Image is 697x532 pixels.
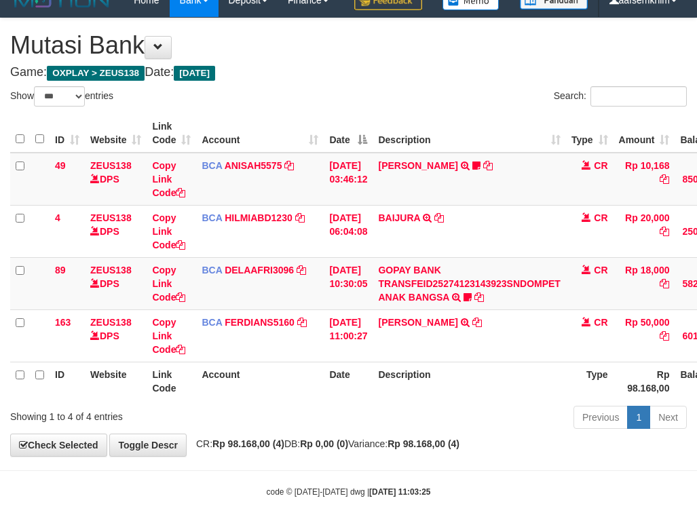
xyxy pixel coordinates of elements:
span: 89 [55,265,66,275]
span: BCA [202,317,222,328]
th: Website [85,362,147,400]
a: GOPAY BANK TRANSFEID25274123143923SNDOMPET ANAK BANGSA [378,265,560,303]
th: Amount: activate to sort column ascending [614,114,675,153]
span: OXPLAY > ZEUS138 [47,66,145,81]
span: 163 [55,317,71,328]
td: [DATE] 03:46:12 [324,153,373,206]
a: Next [649,406,687,429]
th: Link Code [147,362,196,400]
td: Rp 20,000 [614,205,675,257]
small: code © [DATE]-[DATE] dwg | [267,487,431,497]
span: CR [594,317,607,328]
label: Search: [554,86,687,107]
td: Rp 18,000 [614,257,675,309]
select: Showentries [34,86,85,107]
a: Copy DELAAFRI3096 to clipboard [297,265,306,275]
a: Copy RAMA PUTRA WICAKSO to clipboard [472,317,482,328]
strong: [DATE] 11:03:25 [369,487,430,497]
td: DPS [85,153,147,206]
a: Copy Rp 20,000 to clipboard [660,226,669,237]
a: Toggle Descr [109,434,187,457]
th: Date: activate to sort column descending [324,114,373,153]
th: Account [196,362,324,400]
th: Link Code: activate to sort column ascending [147,114,196,153]
span: 4 [55,212,60,223]
td: DPS [85,257,147,309]
span: CR [594,160,607,171]
span: CR [594,212,607,223]
a: Copy GOPAY BANK TRANSFEID25274123143923SNDOMPET ANAK BANGSA to clipboard [474,292,484,303]
a: Copy ANISAH5575 to clipboard [284,160,294,171]
a: ZEUS138 [90,265,132,275]
strong: Rp 98.168,00 (4) [388,438,459,449]
label: Show entries [10,86,113,107]
td: Rp 10,168 [614,153,675,206]
a: Copy Link Code [152,212,185,250]
a: Check Selected [10,434,107,457]
a: FERDIANS5160 [225,317,295,328]
a: Copy Link Code [152,317,185,355]
th: Description [373,362,565,400]
th: Rp 98.168,00 [614,362,675,400]
td: [DATE] 11:00:27 [324,309,373,362]
span: CR: DB: Variance: [189,438,459,449]
a: BAIJURA [378,212,420,223]
h1: Mutasi Bank [10,32,687,59]
h4: Game: Date: [10,66,687,79]
a: DELAAFRI3096 [225,265,294,275]
td: [DATE] 10:30:05 [324,257,373,309]
a: ZEUS138 [90,212,132,223]
span: BCA [202,265,222,275]
a: ZEUS138 [90,317,132,328]
a: [PERSON_NAME] [378,160,457,171]
th: Website: activate to sort column ascending [85,114,147,153]
input: Search: [590,86,687,107]
a: Copy FERDIANS5160 to clipboard [297,317,307,328]
th: Account: activate to sort column ascending [196,114,324,153]
a: Copy Rp 18,000 to clipboard [660,278,669,289]
th: ID: activate to sort column ascending [50,114,85,153]
td: DPS [85,205,147,257]
a: ZEUS138 [90,160,132,171]
span: BCA [202,212,222,223]
a: Copy HILMIABD1230 to clipboard [295,212,305,223]
span: [DATE] [174,66,215,81]
span: 49 [55,160,66,171]
a: Previous [573,406,628,429]
div: Showing 1 to 4 of 4 entries [10,404,280,423]
strong: Rp 0,00 (0) [300,438,348,449]
a: Copy Link Code [152,160,185,198]
td: Rp 50,000 [614,309,675,362]
a: ANISAH5575 [225,160,282,171]
th: Type [566,362,614,400]
a: 1 [627,406,650,429]
td: DPS [85,309,147,362]
th: Type: activate to sort column ascending [566,114,614,153]
a: Copy Rp 50,000 to clipboard [660,330,669,341]
span: CR [594,265,607,275]
span: BCA [202,160,222,171]
a: Copy Rp 10,168 to clipboard [660,174,669,185]
a: HILMIABD1230 [225,212,293,223]
a: Copy BAIJURA to clipboard [434,212,444,223]
th: ID [50,362,85,400]
th: Description: activate to sort column ascending [373,114,565,153]
strong: Rp 98.168,00 (4) [212,438,284,449]
a: Copy Link Code [152,265,185,303]
td: [DATE] 06:04:08 [324,205,373,257]
a: Copy INA PAUJANAH to clipboard [483,160,493,171]
th: Date [324,362,373,400]
a: [PERSON_NAME] [378,317,457,328]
